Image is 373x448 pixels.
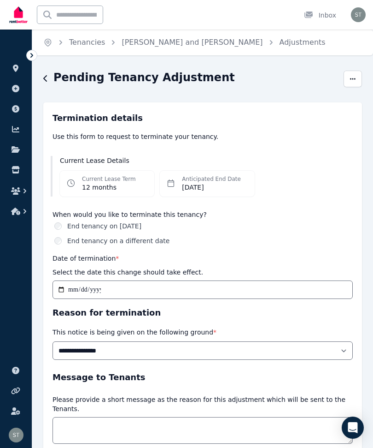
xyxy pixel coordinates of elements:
img: RentBetter [7,3,29,26]
label: This notice is being given on the following ground [52,329,216,336]
a: Tenancies [69,38,105,47]
img: Sonia Thomson [351,7,366,22]
nav: Breadcrumb [32,30,361,55]
h1: Pending Tenancy Adjustment [53,70,235,85]
a: Adjustments [280,38,326,47]
div: Inbox [304,11,336,20]
dd: [DATE] [182,183,241,192]
div: Open Intercom Messenger [342,417,364,439]
h3: Reason for termination [52,306,353,319]
label: End tenancy on [DATE] [67,221,141,231]
h3: Current Lease Details [60,156,355,165]
dd: 12 months [82,183,136,192]
a: [PERSON_NAME] and [PERSON_NAME] [122,38,262,47]
dt: Current Lease Term [82,175,136,183]
h3: Termination details [52,112,353,125]
p: Select the date this change should take effect. [52,268,203,277]
h3: Message to Tenants [52,371,353,384]
p: Use this form to request to terminate your tenancy. [52,132,353,141]
dt: Anticipated End Date [182,175,241,183]
p: Please provide a short message as the reason for this adjustment which will be sent to the Tenants. [52,395,353,413]
span: ORGANISE [7,51,36,57]
img: Sonia Thomson [9,428,23,442]
label: When would you like to terminate this tenancy? [52,211,353,218]
label: End tenancy on a different date [67,236,169,245]
label: Date of termination [52,255,119,262]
